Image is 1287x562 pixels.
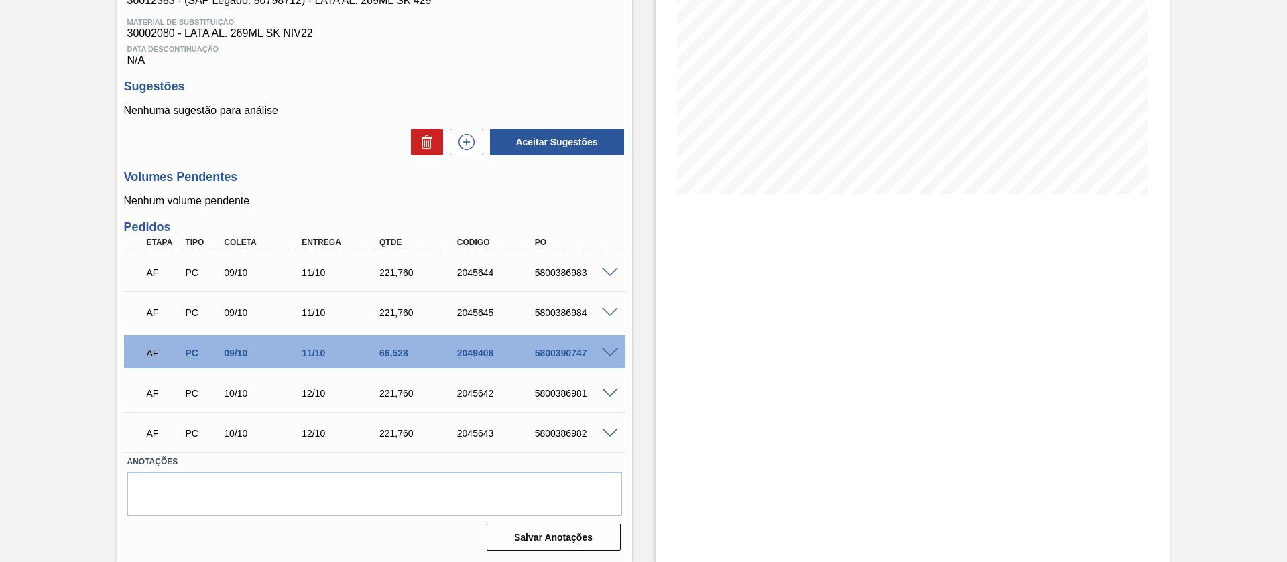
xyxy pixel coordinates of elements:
[454,428,541,439] div: 2045643
[124,170,625,184] h3: Volumes Pendentes
[143,378,184,408] div: Aguardando Faturamento
[147,388,180,399] p: AF
[221,307,308,318] div: 09/10/2025
[454,388,541,399] div: 2045642
[182,238,222,247] div: Tipo
[143,238,184,247] div: Etapa
[532,267,619,278] div: 5800386983
[532,307,619,318] div: 5800386984
[532,388,619,399] div: 5800386981
[454,267,541,278] div: 2045644
[490,129,624,155] button: Aceitar Sugestões
[298,348,385,358] div: 11/10/2025
[182,428,222,439] div: Pedido de Compra
[127,452,622,472] label: Anotações
[124,195,625,207] p: Nenhum volume pendente
[127,27,622,40] span: 30002080 - LATA AL. 269ML SK NIV22
[127,18,622,26] span: Material de Substituição
[182,348,222,358] div: Pedido de Compra
[221,348,308,358] div: 09/10/2025
[454,348,541,358] div: 2049408
[147,348,180,358] p: AF
[182,267,222,278] div: Pedido de Compra
[376,267,463,278] div: 221,760
[532,238,619,247] div: PO
[454,307,541,318] div: 2045645
[404,129,443,155] div: Excluir Sugestões
[487,524,621,551] button: Salvar Anotações
[221,267,308,278] div: 09/10/2025
[443,129,483,155] div: Nova sugestão
[298,388,385,399] div: 12/10/2025
[376,238,463,247] div: Qtde
[127,45,622,53] span: Data Descontinuação
[182,388,222,399] div: Pedido de Compra
[147,307,180,318] p: AF
[182,307,222,318] div: Pedido de Compra
[143,338,184,368] div: Aguardando Faturamento
[143,419,184,448] div: Aguardando Faturamento
[376,348,463,358] div: 66,528
[124,80,625,94] h3: Sugestões
[376,388,463,399] div: 221,760
[298,428,385,439] div: 12/10/2025
[376,428,463,439] div: 221,760
[298,267,385,278] div: 11/10/2025
[143,298,184,328] div: Aguardando Faturamento
[454,238,541,247] div: Código
[143,258,184,287] div: Aguardando Faturamento
[124,220,625,234] h3: Pedidos
[532,428,619,439] div: 5800386982
[298,238,385,247] div: Entrega
[376,307,463,318] div: 221,760
[124,40,625,66] div: N/A
[298,307,385,318] div: 11/10/2025
[221,388,308,399] div: 10/10/2025
[532,348,619,358] div: 5800390747
[221,238,308,247] div: Coleta
[147,267,180,278] p: AF
[147,428,180,439] p: AF
[124,104,625,117] p: Nenhuma sugestão para análise
[483,127,625,157] div: Aceitar Sugestões
[221,428,308,439] div: 10/10/2025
